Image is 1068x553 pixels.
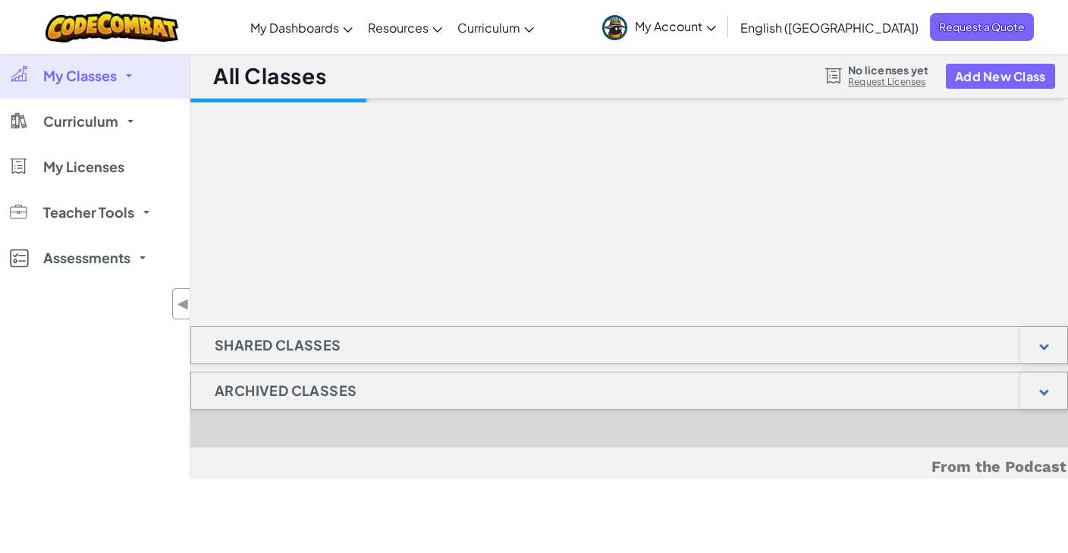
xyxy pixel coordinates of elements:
[946,64,1055,89] button: Add New Class
[450,7,542,48] a: Curriculum
[46,11,178,42] img: CodeCombat logo
[733,7,926,48] a: English ([GEOGRAPHIC_DATA])
[43,160,124,174] span: My Licenses
[250,20,339,36] span: My Dashboards
[213,61,326,90] h1: All Classes
[177,293,190,315] span: ◀
[848,64,928,76] span: No licenses yet
[191,372,380,410] h1: Archived Classes
[930,13,1034,41] a: Request a Quote
[202,455,1066,479] h5: From the Podcast
[602,15,627,40] img: avatar
[595,3,724,51] a: My Account
[360,7,450,48] a: Resources
[43,69,117,83] span: My Classes
[848,76,928,88] a: Request Licenses
[243,7,360,48] a: My Dashboards
[635,18,716,34] span: My Account
[43,206,134,219] span: Teacher Tools
[43,251,130,265] span: Assessments
[457,20,520,36] span: Curriculum
[43,115,118,128] span: Curriculum
[191,326,365,364] h1: Shared Classes
[368,20,429,36] span: Resources
[740,20,919,36] span: English ([GEOGRAPHIC_DATA])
